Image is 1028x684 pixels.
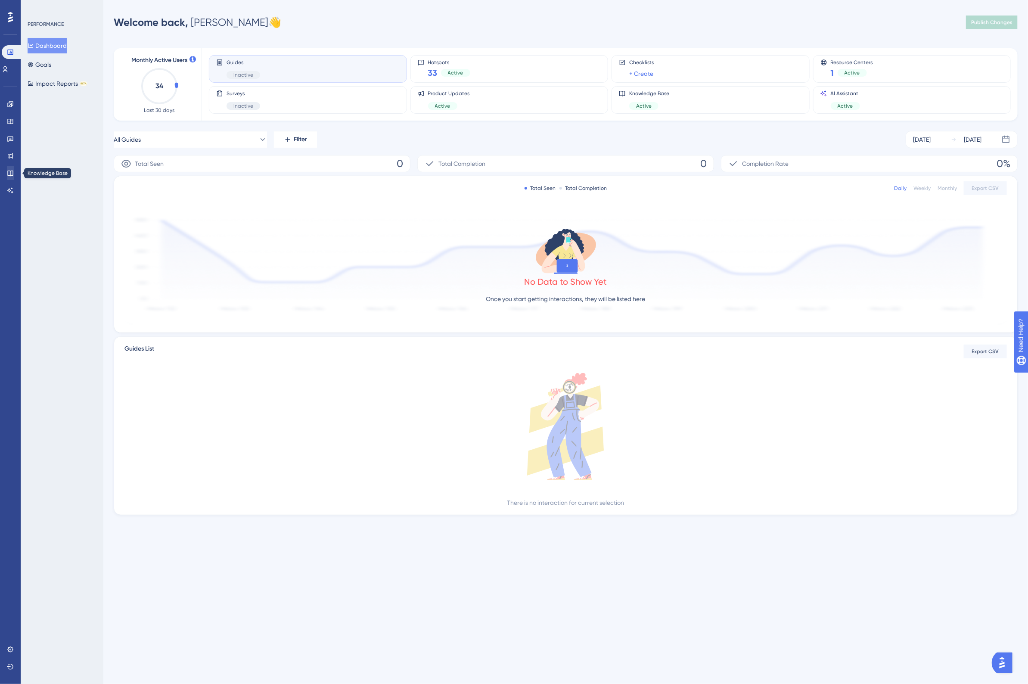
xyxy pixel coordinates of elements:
[28,76,87,91] button: Impact ReportsBETA
[114,16,188,28] span: Welcome back,
[507,497,624,508] div: There is no interaction for current selection
[913,185,931,192] div: Weekly
[135,159,164,169] span: Total Seen
[397,157,403,171] span: 0
[966,16,1018,29] button: Publish Changes
[233,72,253,78] span: Inactive
[629,90,669,97] span: Knowledge Base
[114,16,281,29] div: [PERSON_NAME] 👋
[997,157,1010,171] span: 0%
[428,90,470,97] span: Product Updates
[938,185,957,192] div: Monthly
[831,67,834,79] span: 1
[227,59,260,66] span: Guides
[992,650,1018,676] iframe: UserGuiding AI Assistant Launcher
[435,103,450,109] span: Active
[20,2,54,12] span: Need Help?
[114,131,267,148] button: All Guides
[831,59,873,65] span: Resource Centers
[28,38,67,53] button: Dashboard
[636,103,652,109] span: Active
[964,181,1007,195] button: Export CSV
[428,67,438,79] span: 33
[124,344,154,359] span: Guides List
[448,69,463,76] span: Active
[838,103,853,109] span: Active
[114,134,141,145] span: All Guides
[155,82,164,90] text: 34
[894,185,907,192] div: Daily
[80,81,87,86] div: BETA
[913,134,931,145] div: [DATE]
[964,134,981,145] div: [DATE]
[144,107,175,114] span: Last 30 days
[972,185,999,192] span: Export CSV
[629,68,653,79] a: + Create
[972,348,999,355] span: Export CSV
[845,69,860,76] span: Active
[227,90,260,97] span: Surveys
[629,59,654,66] span: Checklists
[274,131,317,148] button: Filter
[131,55,187,65] span: Monthly Active Users
[964,345,1007,358] button: Export CSV
[28,57,51,72] button: Goals
[438,159,485,169] span: Total Completion
[559,185,607,192] div: Total Completion
[742,159,789,169] span: Completion Rate
[233,103,253,109] span: Inactive
[525,185,556,192] div: Total Seen
[700,157,707,171] span: 0
[831,90,860,97] span: AI Assistant
[294,134,307,145] span: Filter
[486,294,646,304] p: Once you start getting interactions, they will be listed here
[971,19,1012,26] span: Publish Changes
[525,276,607,288] div: No Data to Show Yet
[428,59,470,65] span: Hotspots
[28,21,64,28] div: PERFORMANCE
